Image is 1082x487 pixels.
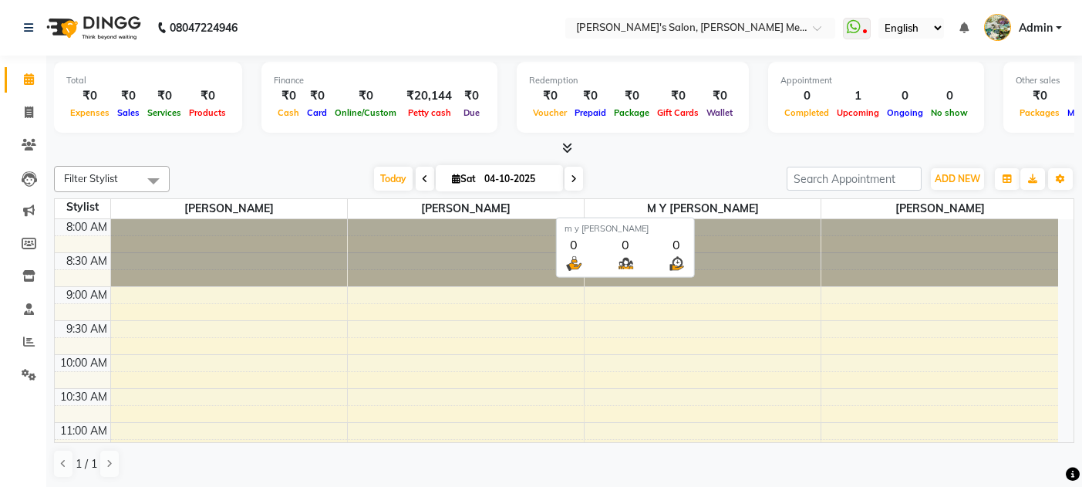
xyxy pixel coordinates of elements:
[113,87,143,105] div: ₹0
[66,107,113,118] span: Expenses
[374,167,413,191] span: Today
[703,87,737,105] div: ₹0
[57,355,110,371] div: 10:00 AM
[460,107,484,118] span: Due
[883,87,927,105] div: 0
[57,389,110,405] div: 10:30 AM
[274,74,485,87] div: Finance
[667,253,686,272] img: wait_time.png
[610,107,653,118] span: Package
[821,199,1058,218] span: [PERSON_NAME]
[66,87,113,105] div: ₹0
[143,87,185,105] div: ₹0
[653,87,703,105] div: ₹0
[63,287,110,303] div: 9:00 AM
[571,107,610,118] span: Prepaid
[571,87,610,105] div: ₹0
[57,423,110,439] div: 11:00 AM
[984,14,1011,41] img: Admin
[667,235,686,253] div: 0
[703,107,737,118] span: Wallet
[303,87,331,105] div: ₹0
[883,107,927,118] span: Ongoing
[274,87,303,105] div: ₹0
[780,107,833,118] span: Completed
[833,87,883,105] div: 1
[303,107,331,118] span: Card
[331,107,400,118] span: Online/Custom
[1019,20,1053,36] span: Admin
[529,74,737,87] div: Redemption
[63,253,110,269] div: 8:30 AM
[404,107,455,118] span: Petty cash
[458,87,485,105] div: ₹0
[927,107,972,118] span: No show
[448,173,480,184] span: Sat
[143,107,185,118] span: Services
[185,87,230,105] div: ₹0
[935,173,980,184] span: ADD NEW
[76,456,97,472] span: 1 / 1
[780,74,972,87] div: Appointment
[780,87,833,105] div: 0
[529,107,571,118] span: Voucher
[565,253,584,272] img: serve.png
[1016,107,1063,118] span: Packages
[64,172,118,184] span: Filter Stylist
[331,87,400,105] div: ₹0
[565,222,686,235] div: m y [PERSON_NAME]
[170,6,238,49] b: 08047224946
[585,199,821,218] span: m y [PERSON_NAME]
[615,253,635,272] img: queue.png
[615,235,635,253] div: 0
[185,107,230,118] span: Products
[480,167,557,191] input: 2025-10-04
[1016,87,1063,105] div: ₹0
[39,6,145,49] img: logo
[565,235,584,253] div: 0
[529,87,571,105] div: ₹0
[927,87,972,105] div: 0
[833,107,883,118] span: Upcoming
[63,321,110,337] div: 9:30 AM
[610,87,653,105] div: ₹0
[787,167,922,191] input: Search Appointment
[63,219,110,235] div: 8:00 AM
[111,199,347,218] span: [PERSON_NAME]
[66,74,230,87] div: Total
[653,107,703,118] span: Gift Cards
[348,199,584,218] span: [PERSON_NAME]
[55,199,110,215] div: Stylist
[274,107,303,118] span: Cash
[113,107,143,118] span: Sales
[400,87,458,105] div: ₹20,144
[931,168,984,190] button: ADD NEW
